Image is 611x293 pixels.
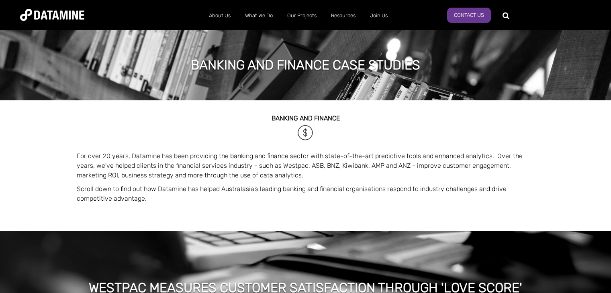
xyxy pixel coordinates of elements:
[447,8,491,23] a: Contact Us
[20,9,84,21] img: Datamine
[363,5,395,26] a: Join Us
[77,115,535,122] h2: BANKING and FINANCE
[191,56,420,74] h1: Banking and finance case studies
[296,124,315,142] img: Banking & Financial-1
[77,151,535,180] p: For over 20 years, Datamine has been providing the banking and finance sector with state-of-the-a...
[324,5,363,26] a: Resources
[280,5,324,26] a: Our Projects
[202,5,238,26] a: About Us
[77,184,535,203] p: Scroll down to find out how Datamine has helped Australasia’s leading banking and financial organ...
[238,5,280,26] a: What We Do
